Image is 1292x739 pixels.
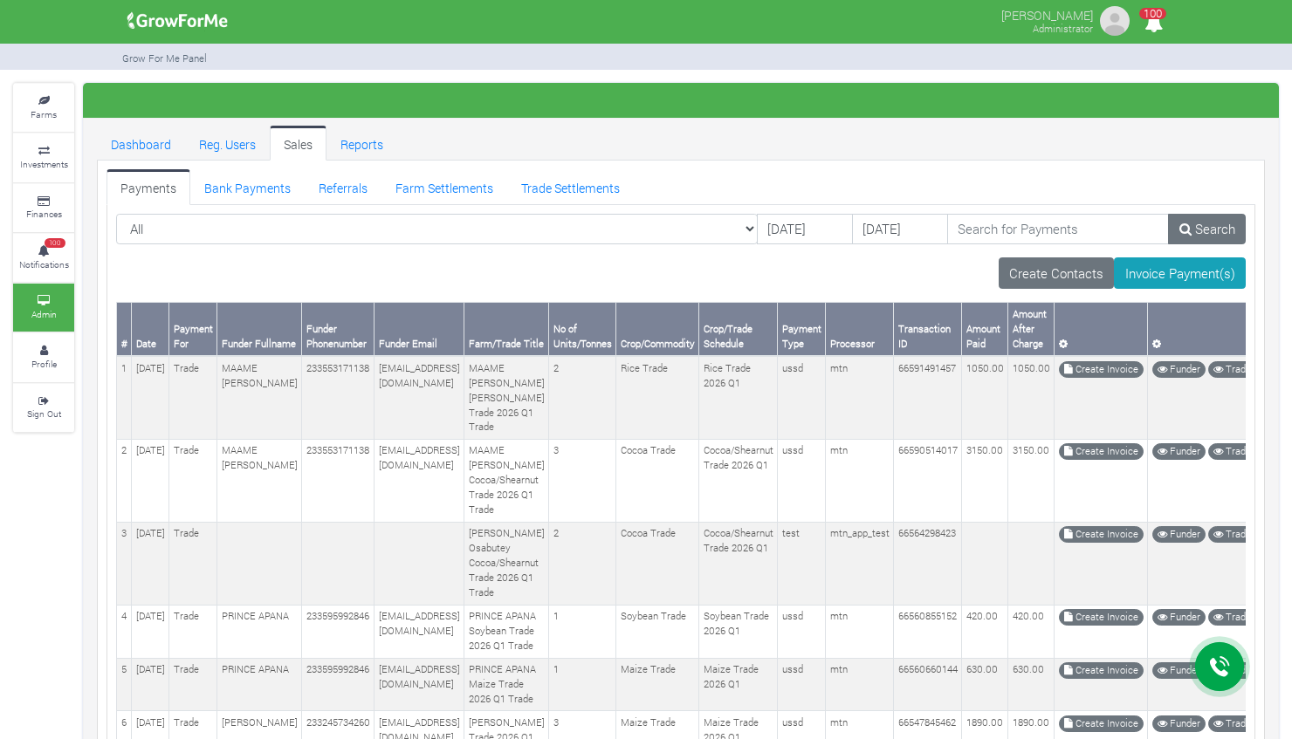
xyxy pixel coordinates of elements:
[1059,361,1144,378] a: Create Invoice
[962,303,1008,356] th: Amount Paid
[302,303,375,356] th: Funder Phonenumber
[132,522,169,605] td: [DATE]
[1208,526,1256,543] a: Trade
[1152,609,1206,626] a: Funder
[1208,361,1256,378] a: Trade
[375,356,464,439] td: [EMAIL_ADDRESS][DOMAIN_NAME]
[962,356,1008,439] td: 1050.00
[947,214,1170,245] input: Search for Payments
[13,333,74,381] a: Profile
[117,356,132,439] td: 1
[13,184,74,232] a: Finances
[31,108,57,120] small: Farms
[549,439,616,522] td: 3
[217,303,302,356] th: Funder Fullname
[169,356,217,439] td: Trade
[375,658,464,711] td: [EMAIL_ADDRESS][DOMAIN_NAME]
[217,356,302,439] td: MAAME [PERSON_NAME]
[1008,605,1055,658] td: 420.00
[217,439,302,522] td: MAAME [PERSON_NAME]
[97,126,185,161] a: Dashboard
[1168,214,1246,245] a: Search
[13,384,74,432] a: Sign Out
[1008,356,1055,439] td: 1050.00
[778,605,826,658] td: ussd
[1059,609,1144,626] a: Create Invoice
[778,522,826,605] td: test
[778,439,826,522] td: ussd
[852,214,948,245] input: DD/MM/YYYY
[826,522,894,605] td: mtn_app_test
[464,522,549,605] td: [PERSON_NAME] Osabutey Cocoa/Shearnut Trade 2026 Q1 Trade
[962,605,1008,658] td: 420.00
[699,522,778,605] td: Cocoa/Shearnut Trade 2026 Q1
[1152,361,1206,378] a: Funder
[132,439,169,522] td: [DATE]
[778,658,826,711] td: ussd
[20,158,68,170] small: Investments
[1208,715,1256,732] a: Trade
[13,284,74,332] a: Admin
[121,3,234,38] img: growforme image
[616,658,699,711] td: Maize Trade
[1059,443,1144,460] a: Create Invoice
[826,605,894,658] td: mtn
[962,439,1008,522] td: 3150.00
[699,439,778,522] td: Cocoa/Shearnut Trade 2026 Q1
[464,356,549,439] td: MAAME [PERSON_NAME] [PERSON_NAME] Trade 2026 Q1 Trade
[1114,257,1246,289] a: Invoice Payment(s)
[616,522,699,605] td: Cocoa Trade
[962,658,1008,711] td: 630.00
[1033,22,1093,35] small: Administrator
[778,303,826,356] th: Payment Type
[375,439,464,522] td: [EMAIL_ADDRESS][DOMAIN_NAME]
[302,439,375,522] td: 233553171138
[117,439,132,522] td: 2
[13,84,74,132] a: Farms
[1139,8,1166,19] span: 100
[302,658,375,711] td: 233595992846
[464,658,549,711] td: PRINCE APANA Maize Trade 2026 Q1 Trade
[217,658,302,711] td: PRINCE APANA
[122,51,207,65] small: Grow For Me Panel
[1059,526,1144,543] a: Create Invoice
[826,658,894,711] td: mtn
[894,303,962,356] th: Transaction ID
[616,605,699,658] td: Soybean Trade
[169,605,217,658] td: Trade
[302,356,375,439] td: 233553171138
[117,605,132,658] td: 4
[375,303,464,356] th: Funder Email
[375,605,464,658] td: [EMAIL_ADDRESS][DOMAIN_NAME]
[894,439,962,522] td: 66590514017
[699,605,778,658] td: Soybean Trade 2026 Q1
[699,356,778,439] td: Rice Trade 2026 Q1
[169,303,217,356] th: Payment For
[549,522,616,605] td: 2
[549,303,616,356] th: No of Units/Tonnes
[1208,443,1256,460] a: Trade
[894,605,962,658] td: 66560855152
[19,258,69,270] small: Notifications
[117,658,132,711] td: 5
[464,439,549,522] td: MAAME [PERSON_NAME] Cocoa/Shearnut Trade 2026 Q1 Trade
[270,126,326,161] a: Sales
[1152,715,1206,732] a: Funder
[1001,3,1093,24] p: [PERSON_NAME]
[302,605,375,658] td: 233595992846
[549,605,616,658] td: 1
[1059,715,1144,732] a: Create Invoice
[826,439,894,522] td: mtn
[132,356,169,439] td: [DATE]
[1137,17,1171,33] a: 100
[13,234,74,282] a: 100 Notifications
[132,658,169,711] td: [DATE]
[305,169,381,204] a: Referrals
[117,522,132,605] td: 3
[185,126,270,161] a: Reg. Users
[699,303,778,356] th: Crop/Trade Schedule
[1008,303,1055,356] th: Amount After Charge
[107,169,190,204] a: Payments
[31,358,57,370] small: Profile
[1008,658,1055,711] td: 630.00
